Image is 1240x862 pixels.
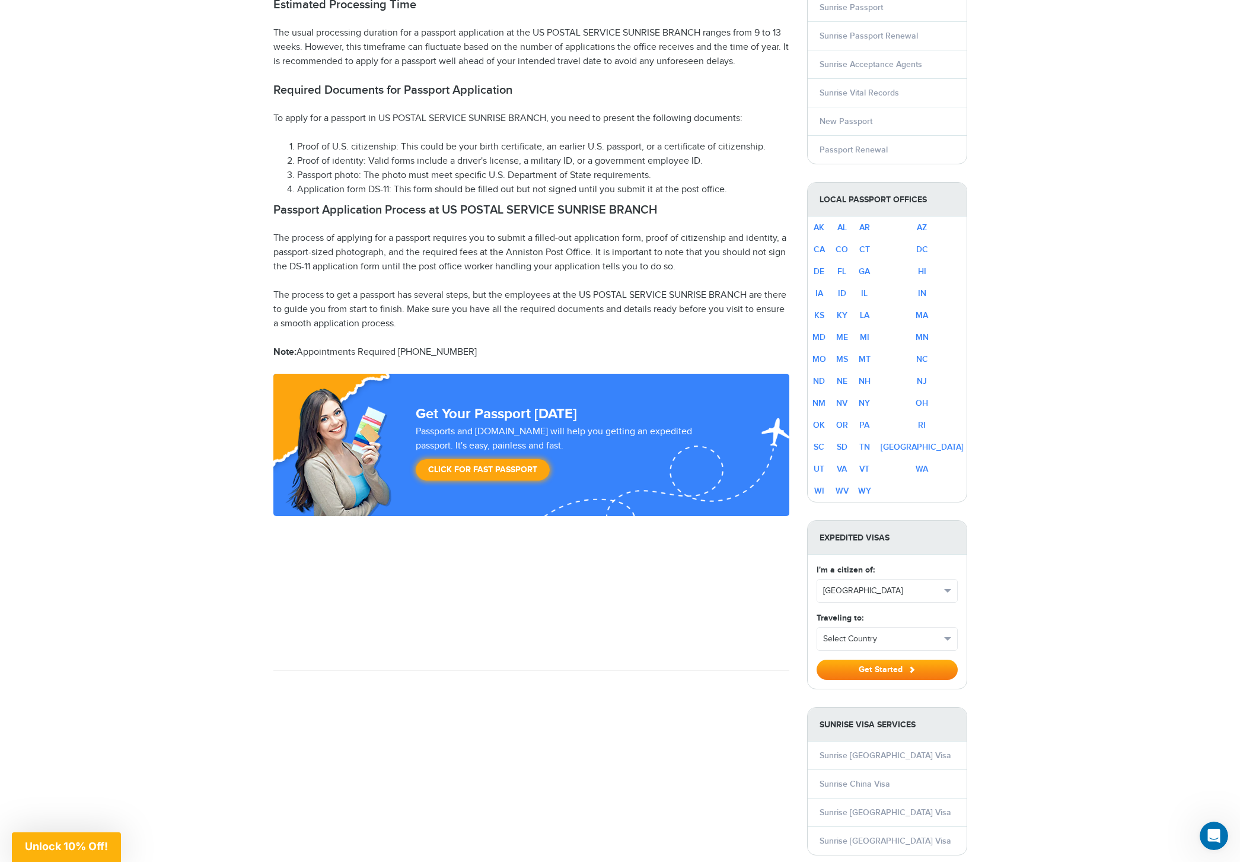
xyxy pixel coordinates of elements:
a: MD [812,332,825,342]
a: NJ [917,376,927,386]
a: TN [859,442,870,452]
a: SD [837,442,847,452]
iframe: Intercom live chat [1200,822,1228,850]
a: Sunrise Vital Records [820,88,899,98]
label: Traveling to: [817,612,863,624]
a: MT [859,354,871,364]
p: The process of applying for a passport requires you to submit a filled-out application form, proo... [273,231,789,274]
a: WV [836,486,849,496]
strong: Sunrise Visa Services [808,708,967,742]
strong: Expedited Visas [808,521,967,555]
a: IN [918,288,926,298]
a: GA [859,266,870,276]
a: OK [813,420,825,430]
a: UT [814,464,824,474]
a: ME [836,332,848,342]
a: Sunrise [GEOGRAPHIC_DATA] Visa [820,836,951,846]
a: NV [836,398,847,408]
button: [GEOGRAPHIC_DATA] [817,580,957,602]
a: AR [859,222,870,233]
a: MO [812,354,826,364]
a: Sunrise Acceptance Agents [820,59,922,69]
a: Sunrise China Visa [820,779,890,789]
li: Passport photo: The photo must meet specific U.S. Department of State requirements. [297,168,789,183]
iframe: Customer reviews powered by Trustpilot [273,516,789,659]
a: ND [813,376,825,386]
span: Select Country [823,633,941,645]
span: Unlock 10% Off! [25,840,108,853]
label: I'm a citizen of: [817,564,875,576]
strong: Note: [273,346,297,358]
a: VA [837,464,847,474]
p: Appointments Required [PHONE_NUMBER] [273,345,789,360]
a: Sunrise Passport Renewal [820,31,918,41]
a: DE [814,266,824,276]
a: Click for Fast Passport [416,459,550,481]
a: MA [916,310,928,320]
a: KY [837,310,847,320]
p: The process to get a passport has several steps, but the employees at the US POSTAL SERVICE SUNRI... [273,288,789,331]
a: LA [860,310,869,320]
a: MI [860,332,869,342]
a: AK [814,222,824,233]
a: KS [814,310,824,320]
strong: Get Your Passport [DATE] [416,405,577,422]
a: MN [916,332,929,342]
li: Proof of identity: Valid forms include a driver's license, a military ID, or a government employe... [297,154,789,168]
h2: Passport Application Process at US POSTAL SERVICE SUNRISE BRANCH [273,203,789,217]
p: The usual processing duration for a passport application at the US POSTAL SERVICE SUNRISE BRANCH ... [273,26,789,69]
a: WI [814,486,824,496]
a: VT [859,464,869,474]
button: Select Country [817,628,957,650]
li: Proof of U.S. citizenship: This could be your birth certificate, an earlier U.S. passport, or a c... [297,140,789,154]
a: FL [837,266,846,276]
a: HI [918,266,926,276]
a: RI [918,420,926,430]
a: NM [812,398,825,408]
a: [GEOGRAPHIC_DATA] [881,442,964,452]
a: CA [814,244,825,255]
li: Application form DS-11: This form should be filled out but not signed until you submit it at the ... [297,183,789,197]
a: OR [836,420,848,430]
a: AZ [917,222,927,233]
a: Sunrise Passport [820,2,883,12]
a: WA [916,464,928,474]
a: NH [859,376,871,386]
a: NE [837,376,847,386]
div: Unlock 10% Off! [12,832,121,862]
div: Passports and [DOMAIN_NAME] will help you getting an expedited passport. It's easy, painless and ... [411,425,735,486]
h2: Required Documents for Passport Application [273,83,789,97]
a: Passport Renewal [820,145,888,155]
a: NC [916,354,928,364]
a: Sunrise [GEOGRAPHIC_DATA] Visa [820,807,951,818]
a: WY [858,486,871,496]
a: NY [859,398,870,408]
strong: Local Passport Offices [808,183,967,217]
a: ID [838,288,846,298]
a: PA [859,420,869,430]
button: Get Started [817,660,958,680]
span: [GEOGRAPHIC_DATA] [823,585,941,597]
a: AL [837,222,847,233]
p: To apply for a passport in US POSTAL SERVICE SUNRISE BRANCH, you need to present the following do... [273,112,789,126]
a: IA [815,288,823,298]
a: CO [836,244,848,255]
a: New Passport [820,116,872,126]
a: Sunrise [GEOGRAPHIC_DATA] Visa [820,750,951,761]
a: CT [859,244,870,255]
a: OH [916,398,928,408]
a: DC [916,244,928,255]
a: IL [861,288,868,298]
a: SC [814,442,824,452]
a: MS [836,354,848,364]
